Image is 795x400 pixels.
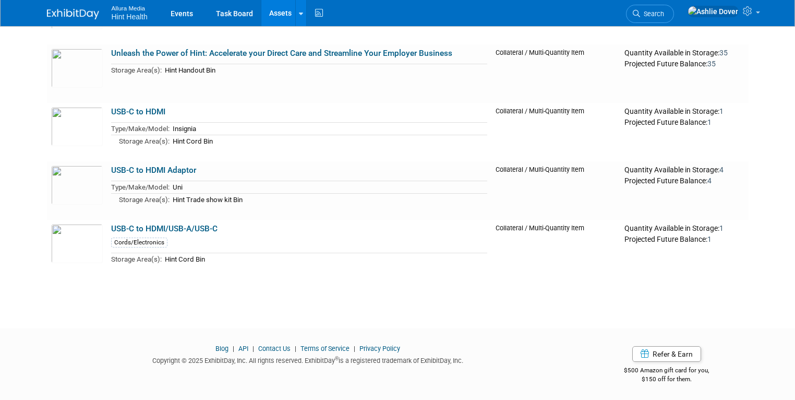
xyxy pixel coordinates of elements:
div: Projected Future Balance: [624,116,744,127]
span: 35 [719,49,728,57]
a: Terms of Service [300,345,350,352]
span: 1 [707,235,712,243]
img: ExhibitDay [47,9,99,19]
div: Projected Future Balance: [624,233,744,244]
span: | [230,345,237,352]
a: Search [626,5,674,23]
div: Quantity Available in Storage: [624,166,744,175]
div: Quantity Available in Storage: [624,49,744,58]
td: Insignia [170,123,487,135]
span: 1 [719,224,724,232]
td: Hint Handout Bin [162,64,487,76]
td: Type/Make/Model: [111,123,170,135]
td: Hint Cord Bin [170,135,487,147]
td: Hint Cord Bin [162,253,487,265]
a: Unleash the Power of Hint: Accelerate your Direct Care and Streamline Your Employer Business [111,49,452,58]
span: 4 [707,177,712,185]
a: Privacy Policy [359,345,400,352]
span: Storage Area(s): [119,196,170,204]
span: 35 [707,60,716,68]
td: Collateral / Multi-Quantity Item [491,220,621,278]
img: Ashlie Dover [688,6,739,17]
div: $150 off for them. [585,375,749,384]
span: Hint Health [112,13,148,21]
span: | [250,345,257,352]
div: Projected Future Balance: [624,57,744,69]
div: Cords/Electronics [111,238,167,248]
a: API [238,345,248,352]
a: Contact Us [258,345,291,352]
td: Collateral / Multi-Quantity Item [491,103,621,161]
div: Quantity Available in Storage: [624,224,744,233]
div: $500 Amazon gift card for you, [585,359,749,383]
td: Uni [170,181,487,194]
span: Allura Media [112,2,148,13]
sup: ® [335,356,339,361]
span: 1 [719,107,724,115]
a: USB-C to HDMI [111,107,165,116]
span: Storage Area(s): [119,137,170,145]
span: | [351,345,358,352]
td: Type/Make/Model: [111,181,170,194]
span: Search [640,10,664,18]
span: | [292,345,299,352]
span: Storage Area(s): [111,255,162,263]
td: Collateral / Multi-Quantity Item [491,161,621,220]
a: Blog [215,345,228,352]
td: Collateral / Multi-Quantity Item [491,44,621,103]
span: 4 [719,166,724,174]
div: Quantity Available in Storage: [624,107,744,116]
div: Projected Future Balance: [624,174,744,186]
td: Hint Trade show kit Bin [170,193,487,205]
div: Copyright © 2025 ExhibitDay, Inc. All rights reserved. ExhibitDay is a registered trademark of Ex... [47,354,569,366]
span: Storage Area(s): [111,66,162,74]
span: 1 [707,118,712,126]
a: USB-C to HDMI/USB-A/USB-C [111,224,218,233]
a: USB-C to HDMI Adaptor [111,166,196,175]
a: Refer & Earn [632,346,701,362]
